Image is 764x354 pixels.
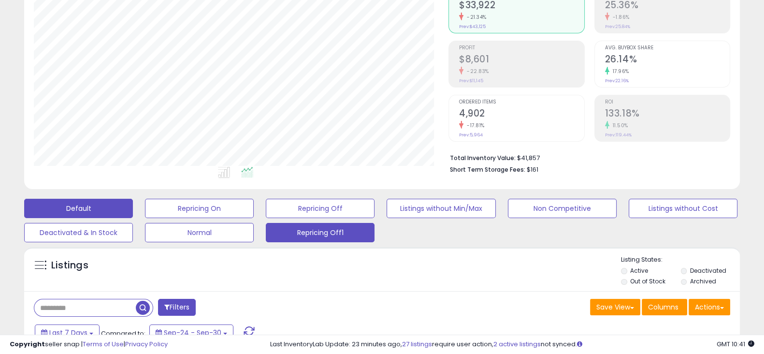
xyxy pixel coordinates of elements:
small: 11.50% [609,122,628,129]
strong: Copyright [10,339,45,349]
span: ROI [605,100,730,105]
small: 17.96% [609,68,629,75]
span: 2025-10-8 10:41 GMT [717,339,754,349]
small: -17.81% [463,122,485,129]
b: Short Term Storage Fees: [450,165,525,174]
h2: 4,902 [459,108,584,121]
b: Total Inventory Value: [450,154,516,162]
span: Ordered Items [459,100,584,105]
span: Columns [648,302,678,312]
button: Filters [158,299,196,316]
small: Prev: 22.16% [605,78,629,84]
small: Prev: $11,145 [459,78,483,84]
span: Sep-24 - Sep-30 [164,328,221,338]
button: Repricing On [145,199,254,218]
button: Listings without Cost [629,199,737,218]
span: $161 [527,165,538,174]
span: Profit [459,45,584,51]
button: Normal [145,223,254,242]
h2: 26.14% [605,54,730,67]
div: Last InventoryLab Update: 23 minutes ago, require user action, not synced. [270,340,754,349]
button: Columns [642,299,687,315]
label: Out of Stock [630,277,665,285]
a: Terms of Use [83,339,124,349]
label: Active [630,266,648,275]
span: Compared to: [101,329,145,338]
button: Default [24,199,133,218]
small: -1.86% [609,14,630,21]
button: Non Competitive [508,199,617,218]
button: Sep-24 - Sep-30 [149,324,233,341]
button: Save View [590,299,640,315]
label: Deactivated [690,266,726,275]
h2: $8,601 [459,54,584,67]
a: 2 active listings [493,339,541,349]
button: Actions [689,299,730,315]
p: Listing States: [621,255,740,265]
small: Prev: 5,964 [459,132,483,138]
span: Avg. Buybox Share [605,45,730,51]
button: Repricing Off1 [266,223,375,242]
small: Prev: 119.44% [605,132,632,138]
small: -22.83% [463,68,489,75]
small: Prev: $43,125 [459,24,486,29]
a: Privacy Policy [125,339,168,349]
a: 27 listings [402,339,432,349]
button: Listings without Min/Max [387,199,495,218]
span: Last 7 Days [49,328,87,338]
label: Archived [690,277,716,285]
button: Deactivated & In Stock [24,223,133,242]
h2: 133.18% [605,108,730,121]
h5: Listings [51,259,88,272]
div: seller snap | | [10,340,168,349]
li: $41,857 [450,151,723,163]
button: Repricing Off [266,199,375,218]
small: -21.34% [463,14,487,21]
button: Last 7 Days [35,324,100,341]
small: Prev: 25.84% [605,24,630,29]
